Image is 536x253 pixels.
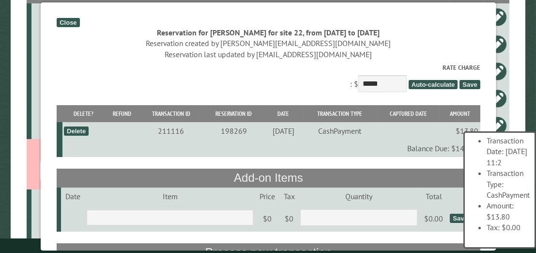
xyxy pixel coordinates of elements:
th: Delete? [62,105,105,122]
td: Balance Due: $144.80 [62,140,480,157]
th: Refund [105,105,138,122]
div: Domain Overview [37,57,87,63]
td: Price [254,188,279,205]
td: Total [418,188,448,205]
div: Close [56,18,79,27]
div: Delete [63,126,88,136]
div: 15 [35,121,103,130]
td: Item [85,188,254,205]
td: 211116 [138,122,203,140]
td: $0 [279,205,298,232]
th: Date [264,105,302,122]
li: Transaction Date: [DATE] 11:2 [487,135,532,168]
img: tab_domain_overview_orange.svg [26,56,34,64]
img: logo_orange.svg [15,16,23,23]
span: Auto-calculate [408,80,458,89]
th: Add-on Items [56,169,480,187]
div: Domain: [DOMAIN_NAME] [25,25,107,33]
div: 11 [35,94,103,103]
div: v 4.0.25 [27,16,47,23]
div: 24 [35,66,103,76]
div: 14 [35,12,103,22]
th: Transaction ID [138,105,203,122]
div: Save [449,214,470,223]
td: 198269 [202,122,264,140]
td: $0 [254,205,279,232]
th: Captured Date [377,105,440,122]
td: Date [61,188,85,205]
td: CashPayment [302,122,377,140]
div: 13 [35,198,103,208]
td: [DATE] [264,122,302,140]
div: Reservation for [PERSON_NAME] for site 22, from [DATE] to [DATE] [56,27,480,38]
img: tab_keywords_by_traffic_grey.svg [96,56,104,64]
div: Reservation last updated by [EMAIL_ADDRESS][DOMAIN_NAME] [56,49,480,60]
th: Amount [439,105,479,122]
td: Quantity [298,188,418,205]
li: Transaction Type: CashPayment [487,168,532,200]
div: 21 [35,39,103,49]
th: Reservation ID [202,105,264,122]
label: Rate Charge [56,63,480,72]
img: website_grey.svg [15,25,23,33]
div: Keywords by Traffic [107,57,163,63]
span: Save [459,80,479,89]
li: Amount: $13.80 [487,200,532,222]
div: Reservation created by [PERSON_NAME][EMAIL_ADDRESS][DOMAIN_NAME] [56,38,480,48]
th: Transaction Type [302,105,377,122]
div: 12 [35,225,103,235]
li: Tax: $0.00 [487,222,532,233]
td: $0.00 [418,205,448,232]
div: : $ [56,63,480,95]
td: $13.80 [439,122,479,140]
td: Tax [279,188,298,205]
